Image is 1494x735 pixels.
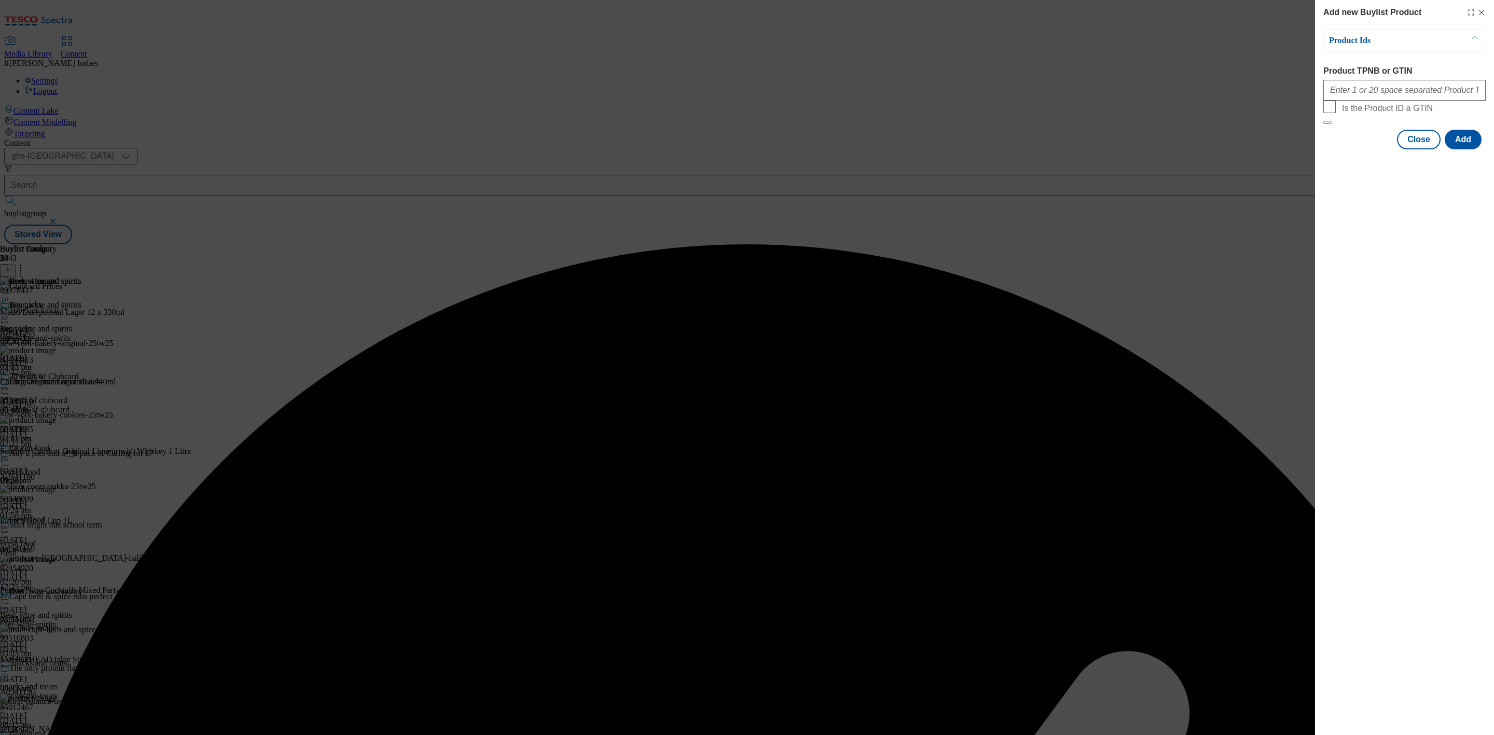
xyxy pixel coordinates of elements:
p: Product Ids [1329,35,1438,46]
span: Is the Product ID a GTIN [1342,104,1433,113]
h4: Add new Buylist Product [1323,6,1421,19]
button: Add [1445,130,1482,149]
input: Enter 1 or 20 space separated Product TPNB or GTIN [1323,80,1486,101]
button: Close [1397,130,1441,149]
label: Product TPNB or GTIN [1323,66,1486,76]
